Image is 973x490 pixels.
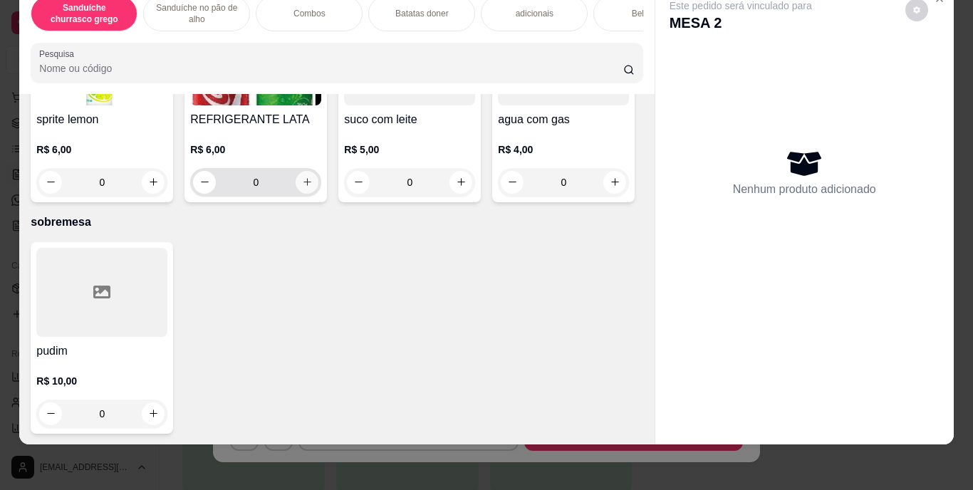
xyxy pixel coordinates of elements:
button: decrease-product-quantity [347,171,370,194]
p: Combos [293,8,326,19]
button: increase-product-quantity [449,171,472,194]
p: R$ 5,00 [344,142,475,157]
p: Nenhum produto adicionado [733,181,876,198]
p: sobremesa [31,214,642,231]
p: Sanduíche churrasco grego [43,2,125,25]
p: R$ 6,00 [190,142,321,157]
button: decrease-product-quantity [193,171,216,194]
button: decrease-product-quantity [501,171,524,194]
button: decrease-product-quantity [39,402,62,425]
p: adicionais [516,8,553,19]
label: Pesquisa [39,48,79,60]
h4: suco com leite [344,111,475,128]
h4: agua com gas [498,111,629,128]
button: decrease-product-quantity [39,171,62,194]
p: R$ 4,00 [498,142,629,157]
h4: pudim [36,343,167,360]
p: MESA 2 [670,13,812,33]
p: Bebidas [632,8,662,19]
button: increase-product-quantity [296,171,318,194]
h4: REFRIGERANTE LATA [190,111,321,128]
button: increase-product-quantity [142,171,165,194]
p: Batatas doner [395,8,449,19]
button: increase-product-quantity [142,402,165,425]
p: R$ 6,00 [36,142,167,157]
p: Sanduíche no pão de alho [155,2,238,25]
h4: sprite lemon [36,111,167,128]
p: R$ 10,00 [36,374,167,388]
input: Pesquisa [39,61,623,75]
button: increase-product-quantity [603,171,626,194]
